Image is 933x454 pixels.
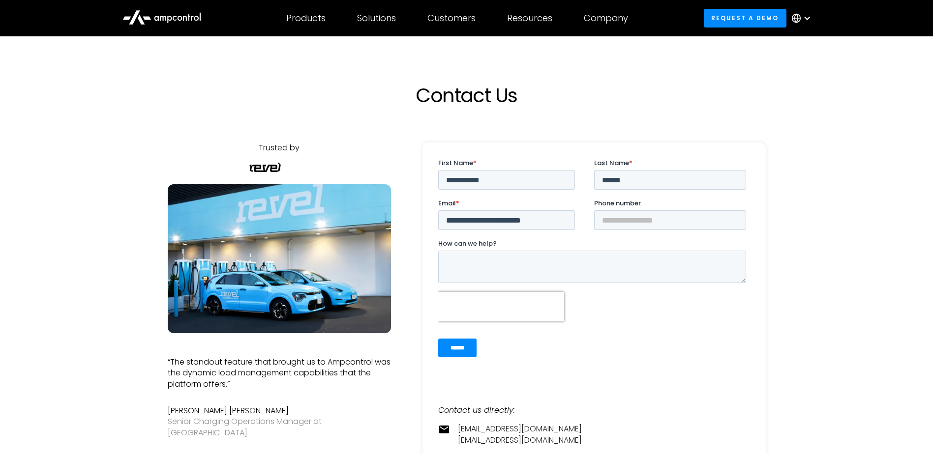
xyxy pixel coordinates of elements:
div: Products [286,13,326,24]
iframe: Form 0 [438,158,750,366]
div: Company [584,13,628,24]
div: Customers [427,13,476,24]
div: Solutions [357,13,396,24]
div: Resources [507,13,552,24]
a: Request a demo [704,9,786,27]
div: Contact us directly: [438,405,750,416]
a: [EMAIL_ADDRESS][DOMAIN_NAME] [458,424,582,434]
a: [EMAIL_ADDRESS][DOMAIN_NAME] [458,435,582,446]
h1: Contact Us [250,84,683,107]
